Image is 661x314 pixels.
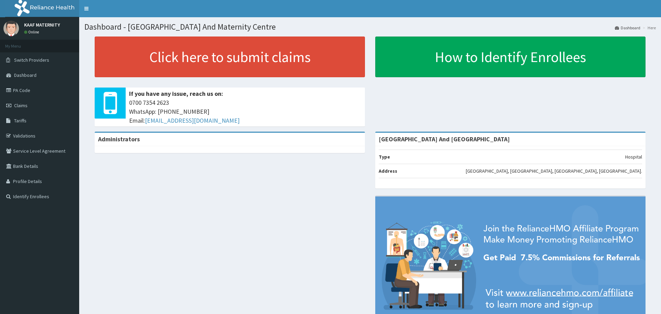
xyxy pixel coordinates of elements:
a: Online [24,30,41,34]
span: Dashboard [14,72,36,78]
a: How to Identify Enrollees [375,37,646,77]
img: User Image [3,21,19,36]
b: Administrators [98,135,140,143]
h1: Dashboard - [GEOGRAPHIC_DATA] And Maternity Centre [84,22,656,31]
a: Dashboard [615,25,640,31]
li: Here [641,25,656,31]
span: Switch Providers [14,57,49,63]
p: KAAF MATERNITY [24,22,60,27]
p: [GEOGRAPHIC_DATA], [GEOGRAPHIC_DATA], [GEOGRAPHIC_DATA], [GEOGRAPHIC_DATA]. [466,168,642,174]
a: Click here to submit claims [95,37,365,77]
a: [EMAIL_ADDRESS][DOMAIN_NAME] [145,117,240,124]
b: Address [379,168,397,174]
span: Claims [14,102,28,109]
strong: [GEOGRAPHIC_DATA] And [GEOGRAPHIC_DATA] [379,135,510,143]
span: 0700 7354 2623 WhatsApp: [PHONE_NUMBER] Email: [129,98,361,125]
span: Tariffs [14,118,27,124]
b: Type [379,154,390,160]
p: Hospital [625,153,642,160]
b: If you have any issue, reach us on: [129,90,223,98]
